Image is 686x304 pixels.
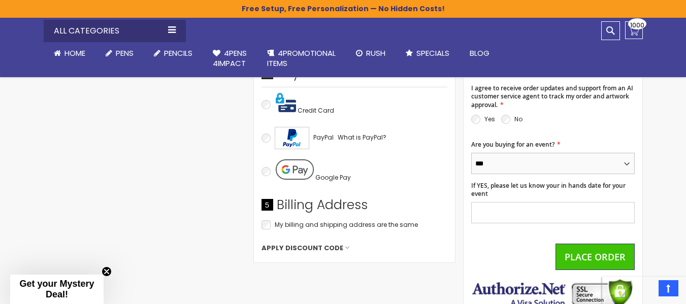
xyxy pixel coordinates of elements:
a: 4Pens4impact [203,42,257,75]
span: Get your Mystery Deal! [19,279,94,299]
span: Apply Discount Code [262,244,343,253]
img: Acceptance Mark [275,127,309,149]
span: If YES, please let us know your in hands date for your event [471,181,626,198]
a: 4PROMOTIONALITEMS [257,42,346,75]
span: Specials [416,48,449,58]
a: Specials [396,42,460,64]
a: What is PayPal? [338,131,386,144]
span: What is PayPal? [338,133,386,142]
button: Place Order [556,244,635,270]
iframe: Google Customer Reviews [602,277,686,304]
label: Yes [484,115,495,123]
span: 4Pens 4impact [213,48,247,69]
img: Pay with credit card [276,92,296,113]
span: Blog [470,48,489,58]
span: Rush [366,48,385,58]
span: Are you buying for an event? [471,140,554,149]
span: Home [64,48,85,58]
a: Blog [460,42,500,64]
a: Pens [95,42,144,64]
button: Close teaser [102,266,112,277]
div: Get your Mystery Deal!Close teaser [10,275,104,304]
span: Pencils [164,48,192,58]
span: 1000 [630,20,644,30]
span: My billing and shipping address are the same [275,220,418,229]
span: Google Pay [315,173,351,182]
span: I agree to receive order updates and support from an AI customer service agent to track my order ... [471,84,633,109]
a: Rush [346,42,396,64]
label: No [514,115,522,123]
a: Pencils [144,42,203,64]
img: Pay with Google Pay [276,159,314,180]
span: 4PROMOTIONAL ITEMS [267,48,336,69]
a: Home [44,42,95,64]
span: Place Order [565,251,626,263]
a: 1000 [625,21,643,39]
span: Credit Card [298,106,334,115]
span: PayPal [313,133,334,142]
span: Pens [116,48,134,58]
div: Billing Address [262,196,447,219]
div: All Categories [44,20,186,42]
